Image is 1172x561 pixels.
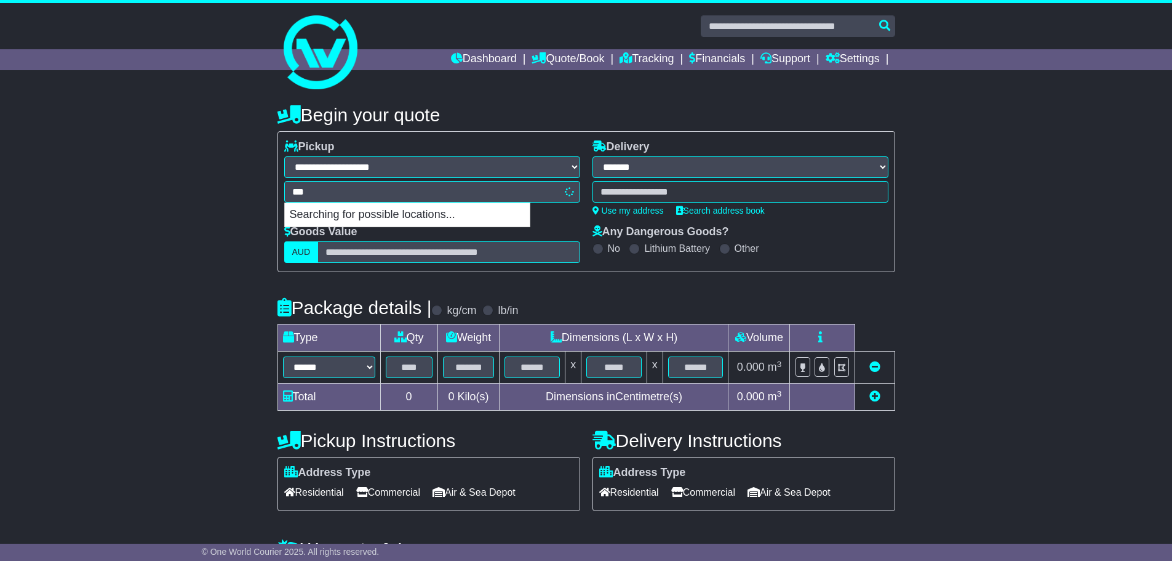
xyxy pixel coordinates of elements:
[448,390,454,403] span: 0
[284,181,580,203] typeahead: Please provide city
[202,547,380,557] span: © One World Courier 2025. All rights reserved.
[608,243,620,254] label: No
[737,361,765,373] span: 0.000
[826,49,880,70] a: Settings
[532,49,604,70] a: Quote/Book
[599,483,659,502] span: Residential
[500,384,728,411] td: Dimensions in Centimetre(s)
[285,203,530,227] p: Searching for possible locations...
[565,352,581,384] td: x
[592,225,729,239] label: Any Dangerous Goods?
[768,390,782,403] span: m
[728,325,790,352] td: Volume
[671,483,735,502] span: Commercial
[869,361,880,373] a: Remove this item
[277,325,380,352] td: Type
[451,49,517,70] a: Dashboard
[437,325,500,352] td: Weight
[760,49,810,70] a: Support
[777,389,782,398] sup: 3
[620,49,674,70] a: Tracking
[869,390,880,403] a: Add new item
[380,325,437,352] td: Qty
[277,430,580,451] h4: Pickup Instructions
[284,483,344,502] span: Residential
[644,243,710,254] label: Lithium Battery
[737,390,765,403] span: 0.000
[284,225,357,239] label: Goods Value
[277,297,432,318] h4: Package details |
[592,206,664,216] a: Use my address
[277,384,380,411] td: Total
[437,384,500,411] td: Kilo(s)
[592,430,895,451] h4: Delivery Instructions
[284,140,335,154] label: Pickup
[277,539,895,559] h4: Warranty & Insurance
[500,325,728,352] td: Dimensions (L x W x H)
[689,49,745,70] a: Financials
[647,352,663,384] td: x
[777,360,782,369] sup: 3
[433,483,516,502] span: Air & Sea Depot
[356,483,420,502] span: Commercial
[747,483,831,502] span: Air & Sea Depot
[284,466,371,480] label: Address Type
[447,304,476,318] label: kg/cm
[676,206,765,216] a: Search address book
[380,384,437,411] td: 0
[284,241,319,263] label: AUD
[735,243,759,254] label: Other
[768,361,782,373] span: m
[277,105,895,125] h4: Begin your quote
[599,466,686,480] label: Address Type
[592,140,650,154] label: Delivery
[498,304,518,318] label: lb/in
